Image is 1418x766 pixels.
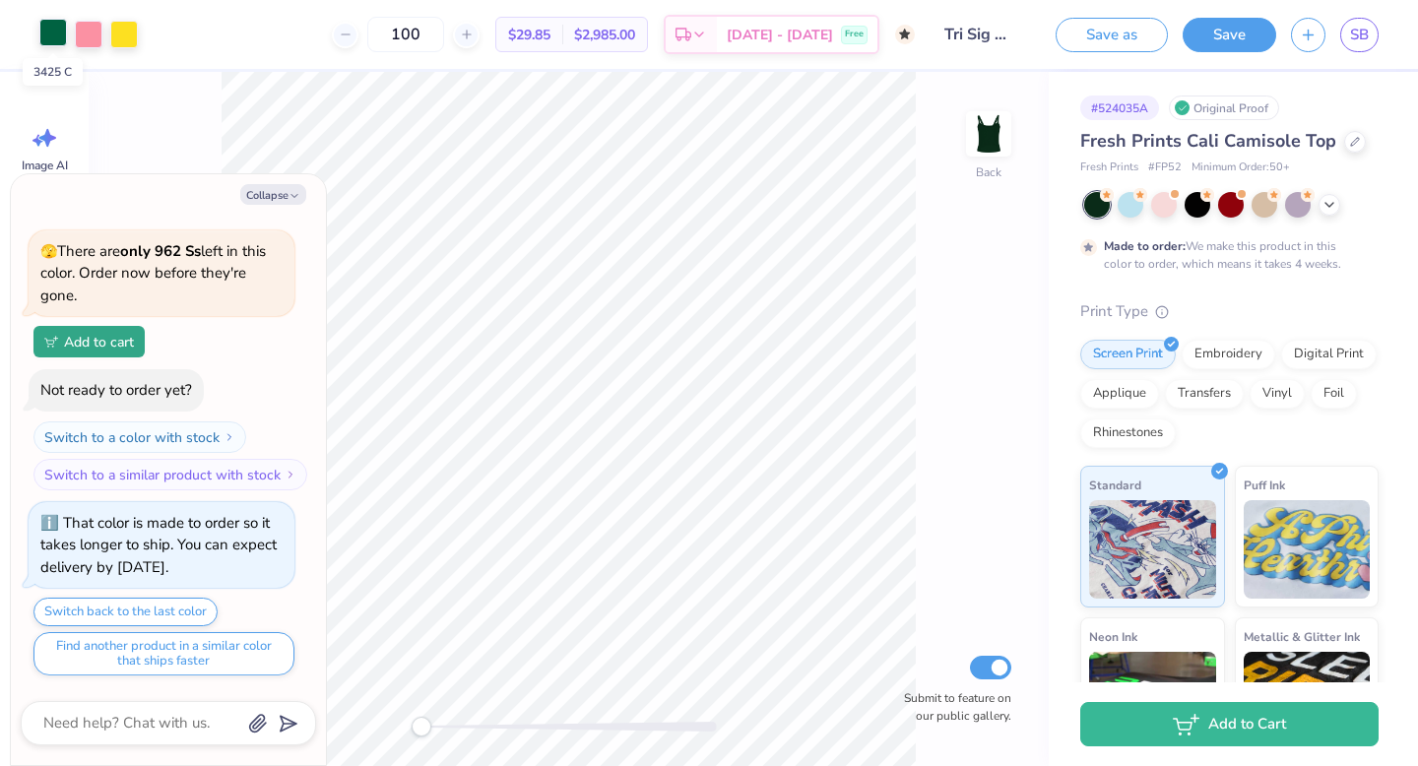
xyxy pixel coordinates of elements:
button: Collapse [240,184,306,205]
img: Standard [1089,500,1216,599]
div: Embroidery [1182,340,1275,369]
div: Original Proof [1169,96,1279,120]
span: 🫣 [40,242,57,261]
img: Switch to a color with stock [224,431,235,443]
span: Metallic & Glitter Ink [1244,626,1360,647]
span: Free [845,28,864,41]
span: Minimum Order: 50 + [1192,160,1290,176]
div: Transfers [1165,379,1244,409]
span: Image AI [22,158,68,173]
div: That color is made to order so it takes longer to ship. You can expect delivery by [DATE]. [40,513,277,577]
span: $2,985.00 [574,25,635,45]
span: Fresh Prints Cali Camisole Top [1080,129,1336,153]
img: Add to cart [44,336,58,348]
div: Not ready to order yet? [40,380,192,400]
img: Neon Ink [1089,652,1216,750]
img: Metallic & Glitter Ink [1244,652,1371,750]
button: Save [1183,18,1276,52]
img: Back [969,114,1008,154]
button: Switch back to the last color [33,598,218,626]
button: Add to cart [33,326,145,357]
strong: only 962 Ss [120,241,201,261]
div: Digital Print [1281,340,1377,369]
span: Fresh Prints [1080,160,1138,176]
button: Find another product in a similar color that ships faster [33,632,294,675]
div: # 524035A [1080,96,1159,120]
button: Save as [1056,18,1168,52]
img: Puff Ink [1244,500,1371,599]
label: Submit to feature on our public gallery. [893,689,1011,725]
div: Screen Print [1080,340,1176,369]
div: Back [976,163,1001,181]
div: Applique [1080,379,1159,409]
div: Rhinestones [1080,418,1176,448]
span: # FP52 [1148,160,1182,176]
button: Add to Cart [1080,702,1379,746]
div: 3425 C [23,58,83,86]
strong: Made to order: [1104,238,1186,254]
div: We make this product in this color to order, which means it takes 4 weeks. [1104,237,1346,273]
input: – – [367,17,444,52]
button: Switch to a color with stock [33,421,246,453]
span: Neon Ink [1089,626,1137,647]
span: Standard [1089,475,1141,495]
div: Foil [1311,379,1357,409]
div: Vinyl [1250,379,1305,409]
span: SB [1350,24,1369,46]
div: Accessibility label [412,717,431,736]
span: $29.85 [508,25,550,45]
span: There are left in this color. Order now before they're gone. [40,241,266,305]
a: SB [1340,18,1379,52]
span: [DATE] - [DATE] [727,25,833,45]
div: Print Type [1080,300,1379,323]
span: Puff Ink [1244,475,1285,495]
button: Switch to a similar product with stock [33,459,307,490]
input: Untitled Design [930,15,1026,54]
img: Switch to a similar product with stock [285,469,296,480]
